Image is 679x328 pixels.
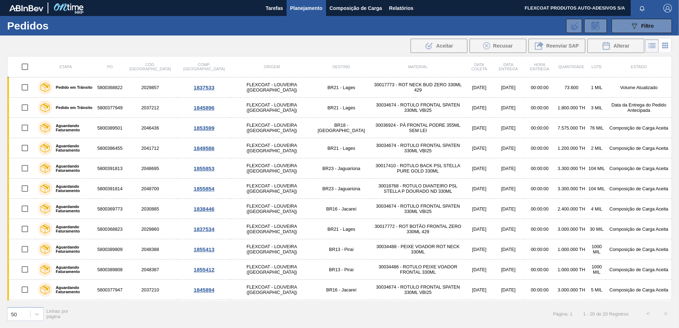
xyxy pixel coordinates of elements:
td: 1.200.000 TH [555,138,587,158]
span: Destino [332,65,350,69]
td: [DATE] [493,98,524,118]
td: Composição de Carga Aceita [606,219,672,239]
td: 00:00:00 [524,280,555,300]
label: Aguardando Faturamento [52,204,93,213]
div: Recusar [469,39,526,53]
span: Linhas por página [47,308,69,319]
label: Pedido em Trânsito [52,105,92,110]
td: 1000 MIL [587,259,606,280]
td: [DATE] [466,259,493,280]
td: 30034674 - ROTULO FRONTAL SPATEN 330ML VBI25 [370,98,466,118]
td: 30034486 - ROTULO PEIXE VOADOR FRONTAL 330ML [370,259,466,280]
div: 1845894 [178,287,230,293]
td: Composição de Carga Aceita [606,138,672,158]
td: BR23 - Jaguariúna [312,179,370,199]
td: 00:00:00 [524,118,555,138]
a: Pedido em Trânsito58003688222029857FLEXCOAT - LOUVEIRA ([GEOGRAPHIC_DATA])BR21 - Lages30017773 - ... [7,77,672,98]
td: FLEXCOAT - LOUVEIRA ([GEOGRAPHIC_DATA]) [231,77,312,98]
div: 50 [11,311,17,317]
td: 5800391813 [96,158,124,179]
td: [DATE] [466,118,493,138]
a: Aguardando Faturamento58003895012046436FLEXCOAT - LOUVEIRA ([GEOGRAPHIC_DATA])BR18 - [GEOGRAPHIC_... [7,118,672,138]
span: Estado [631,65,647,69]
div: Solicitação de Revisão de Pedidos [584,19,607,33]
td: 30 MIL [587,219,606,239]
button: Reenviar SAP [528,39,585,53]
div: 1855853 [178,165,230,171]
td: 2029860 [124,219,177,239]
td: BR13 - Piraí [312,300,370,320]
td: 2037212 [124,98,177,118]
td: 00:00:00 [524,138,555,158]
td: FLEXCOAT - LOUVEIRA ([GEOGRAPHIC_DATA]) [231,259,312,280]
td: 104 MIL [587,179,606,199]
td: [DATE] [493,138,524,158]
td: Composição de Carga Aceita [606,158,672,179]
td: 3.300.000 TH [555,179,587,199]
span: Material [408,65,428,69]
td: BR21 - Lages [312,138,370,158]
td: [DATE] [493,239,524,259]
td: 2.400.000 TH [555,199,587,219]
td: Composição de Carga Aceita [606,300,672,320]
td: FLEXCOAT - LOUVEIRA ([GEOGRAPHIC_DATA]) [231,280,312,300]
td: 00:00:00 [524,239,555,259]
td: 2048387 [124,259,177,280]
td: [DATE] [466,239,493,259]
td: 30017410 - ROTULO BACK PSL STELLA PURE GOLD 330ML [370,158,466,179]
span: Filtro [641,23,654,29]
td: 5800389501 [96,118,124,138]
td: 30017772 - ROT BOTÃO FRONTAL ZERO 330ML 429 [370,219,466,239]
a: Aguardando Faturamento58003898092048388FLEXCOAT - LOUVEIRA ([GEOGRAPHIC_DATA])BR13 - Piraí3003448... [7,239,672,259]
td: 2 MIL [587,138,606,158]
label: Aguardando Faturamento [52,265,93,274]
td: 3.300.000 TH [555,158,587,179]
td: 30018768 - ROTULO DIANTEIRO PSL STELLA P DOURADO ND 330ML [370,179,466,199]
button: Filtro [612,19,672,33]
td: 00:00:00 [524,98,555,118]
td: [DATE] [493,199,524,219]
div: Aceitar [411,39,467,53]
td: 2029857 [124,77,177,98]
a: Aguardando Faturamento58003898082048387FLEXCOAT - LOUVEIRA ([GEOGRAPHIC_DATA])BR13 - Piraí3003448... [7,259,672,280]
span: 1 - 20 de 20 Registros [583,311,629,317]
td: BR16 - Jacareí [312,199,370,219]
label: Aguardando Faturamento [52,144,93,152]
div: 1855854 [178,186,230,192]
label: Pedido em Trânsito [52,85,92,89]
img: Logout [663,4,672,12]
td: 5800386455 [96,138,124,158]
td: Composição de Carga Aceita [606,259,672,280]
td: 1000 MIL [587,239,606,259]
td: [DATE] [466,199,493,219]
div: Importar Negociações dos Pedidos [566,19,582,33]
div: 1845896 [178,105,230,111]
button: < [639,305,657,323]
span: Data coleta [472,62,487,71]
td: 00:00:00 [524,259,555,280]
td: [DATE] [466,138,493,158]
label: Aguardando Faturamento [52,245,93,253]
td: 00:00:00 [524,158,555,179]
td: 76 MIL [587,118,606,138]
td: 3.000.000 TH [555,219,587,239]
span: Planejamento [290,4,322,12]
span: Relatórios [389,4,413,12]
td: BR21 - Lages [312,77,370,98]
button: Alterar [587,39,644,53]
td: FLEXCOAT - LOUVEIRA ([GEOGRAPHIC_DATA]) [231,219,312,239]
td: 1.000.000 TH [555,259,587,280]
td: Composição de Carga Aceita [606,280,672,300]
td: Composição de Carga Aceita [606,118,672,138]
button: > [657,305,675,323]
span: Tarefas [266,4,283,12]
td: FLEXCOAT - LOUVEIRA ([GEOGRAPHIC_DATA]) [231,239,312,259]
td: 2050804 [124,300,177,320]
span: Lote [592,65,602,69]
div: 1855413 [178,246,230,252]
td: 00:00:00 [524,219,555,239]
td: 2048700 [124,179,177,199]
div: Visão em Lista [645,39,659,53]
td: [DATE] [466,98,493,118]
